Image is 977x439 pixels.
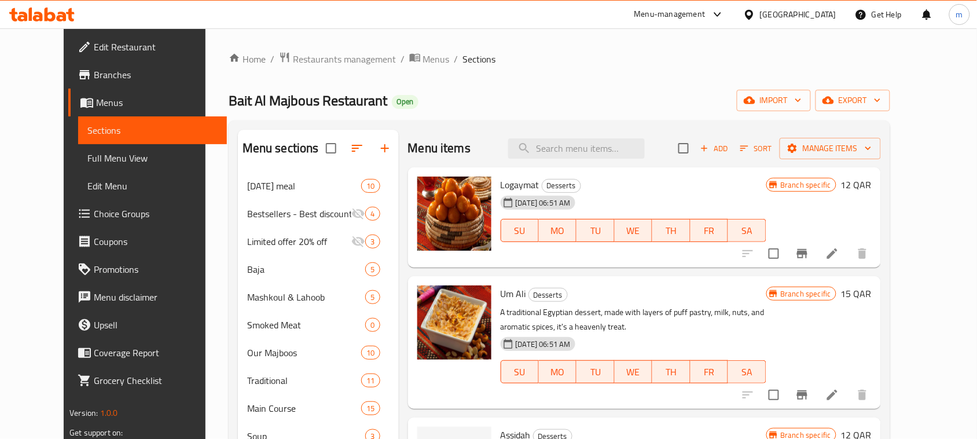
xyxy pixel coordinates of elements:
button: FR [690,219,728,242]
span: WE [619,222,648,239]
h6: 15 QAR [841,286,872,302]
span: Edit Restaurant [94,40,218,54]
h2: Menu sections [243,140,319,157]
span: import [746,93,802,108]
span: SU [506,364,534,381]
span: TH [657,222,685,239]
span: Version: [69,405,98,420]
a: Edit Restaurant [68,33,227,61]
span: Sort items [733,140,780,158]
div: items [361,374,380,387]
span: Branch specific [776,288,836,299]
span: Sections [87,123,218,137]
span: Limited offer 20% off [247,235,352,248]
span: 10 [362,181,379,192]
span: Edit Menu [87,179,218,193]
span: Bait Al Majbous Restaurant [229,87,387,114]
div: items [365,235,380,248]
span: 5 [366,292,379,303]
div: Desserts [542,179,581,193]
span: 11 [362,375,379,386]
h6: 12 QAR [841,177,872,193]
a: Upsell [68,311,227,339]
svg: Inactive section [351,235,365,248]
button: TH [652,219,690,242]
span: WE [619,364,648,381]
p: A traditional Egyptian dessert, made with layers of puff pastry, milk, nuts, and aromatic spices,... [501,305,766,334]
span: Mashkoul & Lahoob [247,290,366,304]
span: Menus [423,52,450,66]
a: Sections [78,116,227,144]
span: Grocery Checklist [94,374,218,387]
button: WE [615,219,652,242]
span: Desserts [529,288,567,302]
button: TU [576,219,614,242]
div: Traditional11 [238,367,399,394]
a: Promotions [68,255,227,283]
div: items [361,401,380,415]
button: Branch-specific-item [788,240,816,268]
span: Um Ali [501,285,526,302]
img: Logaymat [417,177,491,251]
span: TU [581,364,609,381]
div: Desserts [528,288,568,302]
a: Edit menu item [825,247,839,261]
span: Select to update [762,383,786,407]
span: Menu disclaimer [94,290,218,304]
a: Grocery Checklist [68,367,227,394]
span: FR [695,222,723,239]
button: Add [696,140,733,158]
button: delete [849,381,876,409]
a: Edit menu item [825,388,839,402]
li: / [454,52,458,66]
span: Traditional [247,374,361,387]
div: items [361,179,380,193]
div: Main Course15 [238,394,399,422]
a: Restaurants management [279,52,396,67]
div: Our Majboos10 [238,339,399,367]
span: Sort sections [343,134,371,162]
button: Sort [737,140,775,158]
div: Baja5 [238,255,399,283]
button: TH [652,360,690,383]
span: Choice Groups [94,207,218,221]
span: FR [695,364,723,381]
nav: breadcrumb [229,52,890,67]
span: Promotions [94,262,218,276]
span: 4 [366,208,379,219]
div: [DATE] meal10 [238,172,399,200]
a: Edit Menu [78,172,227,200]
li: / [270,52,274,66]
button: delete [849,240,876,268]
span: 10 [362,347,379,358]
button: WE [615,360,652,383]
span: 3 [366,236,379,247]
div: items [365,290,380,304]
img: Um Ali [417,286,491,360]
a: Full Menu View [78,144,227,172]
input: search [508,138,645,159]
div: Limited offer 20% off3 [238,228,399,255]
span: Sort [740,142,772,155]
div: Menu-management [634,8,706,21]
span: [DATE] 06:51 AM [511,339,575,350]
span: Bestsellers - Best discounts on selected items [247,207,352,221]
button: Branch-specific-item [788,381,816,409]
div: Bestsellers - Best discounts on selected items4 [238,200,399,228]
a: Menus [68,89,227,116]
button: SA [728,360,766,383]
div: Mashkoul & Lahoob5 [238,283,399,311]
button: TU [576,360,614,383]
button: Manage items [780,138,881,159]
span: 0 [366,320,379,331]
button: SU [501,219,539,242]
span: m [956,8,963,21]
span: [DATE] meal [247,179,361,193]
span: Our Majboos [247,346,361,360]
button: export [816,90,890,111]
span: Select all sections [319,136,343,160]
div: Smoked Meat0 [238,311,399,339]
